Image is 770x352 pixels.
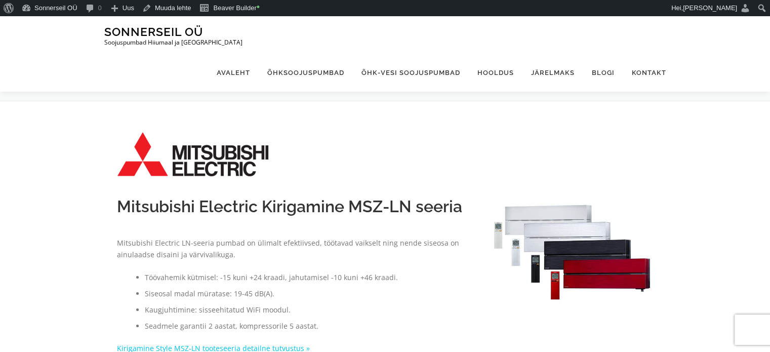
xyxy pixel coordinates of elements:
[583,54,623,92] a: Blogi
[117,132,269,177] img: Mitsubishi_Electric_logo.svg
[488,197,654,304] img: Mitsubishi Electric MSZ-LN50VG
[145,288,468,300] li: Siseosal madal müratase: 19-45 dB(A).
[117,237,468,261] p: Mitsubishi Electric LN-seeria pumbad on ülimalt efektiivsed, töötavad vaikselt ning nende siseosa...
[353,54,469,92] a: Õhk-vesi soojuspumbad
[257,2,260,12] span: •
[145,304,468,316] li: Kaugjuhtimine: sisseehitatud WiFi moodul.
[104,25,203,38] a: Sonnerseil OÜ
[208,54,259,92] a: Avaleht
[522,54,583,92] a: Järelmaks
[259,54,353,92] a: Õhksoojuspumbad
[469,54,522,92] a: Hooldus
[104,39,242,46] p: Soojuspumbad Hiiumaal ja [GEOGRAPHIC_DATA]
[623,54,666,92] a: Kontakt
[145,271,468,284] li: Töövahemik kütmisel: -15 kuni +24 kraadi, jahutamisel -10 kuni +46 kraadi.
[683,4,737,12] span: [PERSON_NAME]
[117,197,462,216] span: Mitsubishi Electric Kirigamine MSZ-LN seeria
[145,320,468,332] li: Seadmele garantii 2 aastat, kompressorile 5 aastat.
